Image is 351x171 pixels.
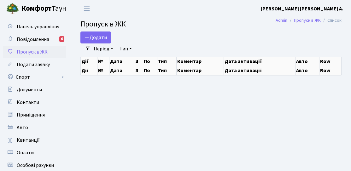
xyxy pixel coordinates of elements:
span: Документи [17,86,42,93]
a: [PERSON_NAME] [PERSON_NAME] А. [261,5,343,13]
th: По [143,66,157,75]
th: З [135,57,143,66]
nav: breadcrumb [266,14,351,27]
a: Квитанції [3,134,66,146]
li: Список [321,17,342,24]
span: Додати [85,34,107,41]
span: Пропуск в ЖК [80,19,126,30]
button: Переключити навігацію [79,3,95,14]
a: Пропуск в ЖК [3,46,66,58]
span: Контакти [17,99,39,106]
span: Приміщення [17,111,45,118]
th: Дата активації [224,66,295,75]
th: Тип [157,66,176,75]
b: Комфорт [21,3,52,14]
img: logo.png [6,3,19,15]
th: Авто [295,66,319,75]
span: Авто [17,124,28,131]
a: Спорт [3,71,66,83]
span: Подати заявку [17,61,50,68]
a: Авто [3,121,66,134]
span: Квитанції [17,137,40,144]
a: Оплати [3,146,66,159]
a: Повідомлення6 [3,33,66,46]
th: № [97,66,109,75]
a: Приміщення [3,109,66,121]
span: Пропуск в ЖК [17,48,48,55]
a: Контакти [3,96,66,109]
a: Період [91,43,116,54]
th: Тип [157,57,176,66]
th: З [135,66,143,75]
div: 6 [59,36,64,42]
a: Панель управління [3,20,66,33]
th: Коментар [176,66,224,75]
span: Повідомлення [17,36,49,43]
th: По [143,57,157,66]
span: Оплати [17,149,34,156]
th: Дата [109,66,135,75]
a: Пропуск в ЖК [294,17,321,24]
th: Row [319,57,342,66]
th: Дії [81,57,97,66]
span: Панель управління [17,23,59,30]
span: Особові рахунки [17,162,54,169]
a: Подати заявку [3,58,66,71]
th: Дата активації [224,57,295,66]
a: Документи [3,83,66,96]
th: Дії [81,66,97,75]
a: Тип [117,43,134,54]
th: Авто [295,57,319,66]
th: Дата [109,57,135,66]
a: Додати [80,31,111,43]
th: № [97,57,109,66]
span: Таун [21,3,66,14]
th: Коментар [176,57,224,66]
th: Row [319,66,342,75]
b: [PERSON_NAME] [PERSON_NAME] А. [261,5,343,12]
a: Admin [276,17,287,24]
